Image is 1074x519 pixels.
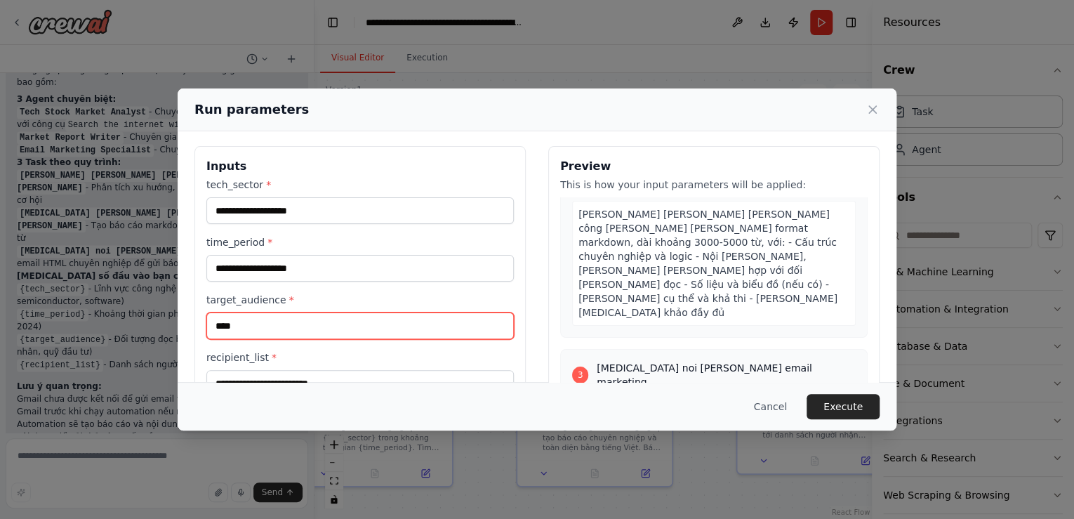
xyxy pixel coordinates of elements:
[560,158,868,175] h3: Preview
[597,361,856,389] span: [MEDICAL_DATA] noi [PERSON_NAME] email marketing
[206,235,514,249] label: time_period
[206,350,514,364] label: recipient_list
[560,178,868,192] p: This is how your input parameters will be applied:
[572,367,588,383] div: 3
[807,394,880,419] button: Execute
[206,293,514,307] label: target_audience
[194,100,309,119] h2: Run parameters
[206,178,514,192] label: tech_sector
[578,209,837,318] span: [PERSON_NAME] [PERSON_NAME] [PERSON_NAME] công [PERSON_NAME] [PERSON_NAME] format markdown, dài k...
[206,158,514,175] h3: Inputs
[743,394,798,419] button: Cancel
